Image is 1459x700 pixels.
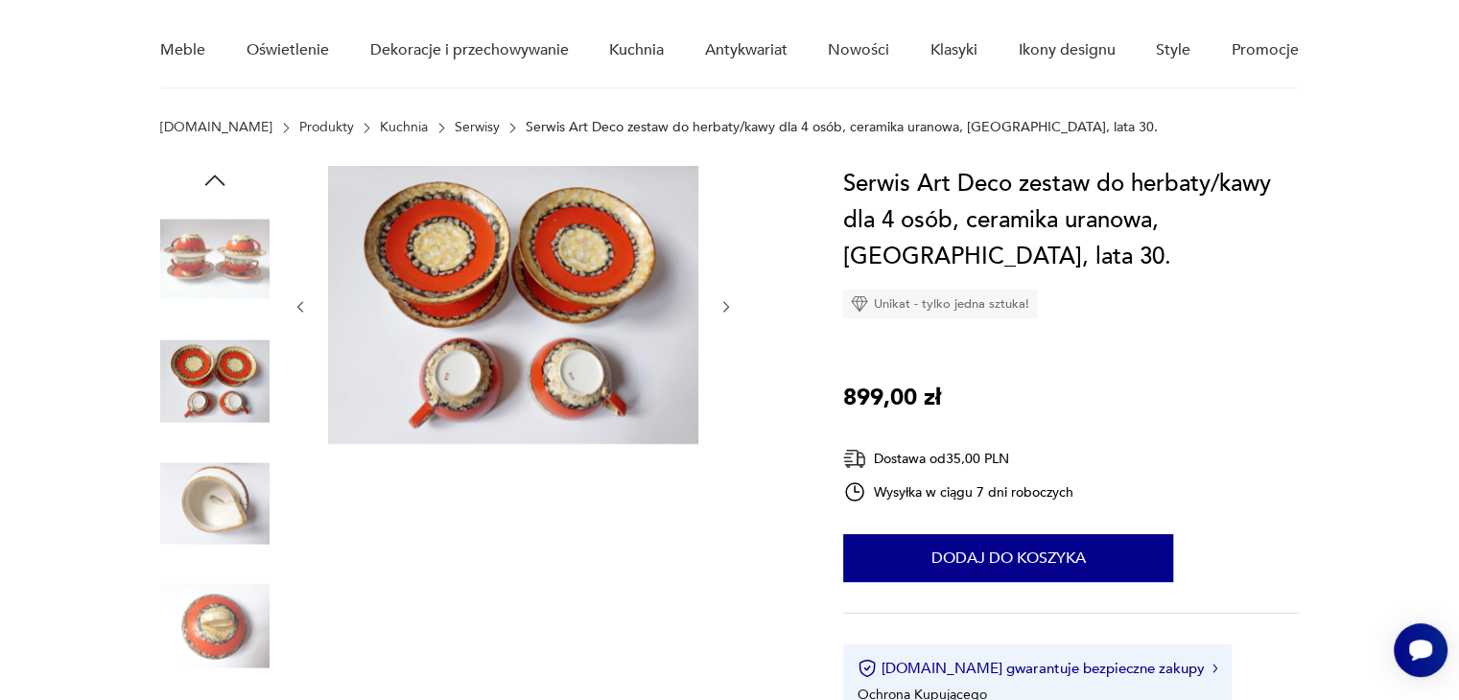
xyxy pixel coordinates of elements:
[828,13,889,87] a: Nowości
[526,120,1158,135] p: Serwis Art Deco zestaw do herbaty/kawy dla 4 osób, ceramika uranowa, [GEOGRAPHIC_DATA], lata 30.
[1156,13,1190,87] a: Style
[328,166,698,444] img: Zdjęcie produktu Serwis Art Deco zestaw do herbaty/kawy dla 4 osób, ceramika uranowa, Niemcy, lat...
[160,572,270,681] img: Zdjęcie produktu Serwis Art Deco zestaw do herbaty/kawy dla 4 osób, ceramika uranowa, Niemcy, lat...
[843,166,1299,275] h1: Serwis Art Deco zestaw do herbaty/kawy dla 4 osób, ceramika uranowa, [GEOGRAPHIC_DATA], lata 30.
[1232,13,1299,87] a: Promocje
[843,480,1073,503] div: Wysyłka w ciągu 7 dni roboczych
[609,13,664,87] a: Kuchnia
[299,120,354,135] a: Produkty
[1394,623,1447,677] iframe: Smartsupp widget button
[160,449,270,558] img: Zdjęcie produktu Serwis Art Deco zestaw do herbaty/kawy dla 4 osób, ceramika uranowa, Niemcy, lat...
[851,295,868,313] img: Ikona diamentu
[455,120,500,135] a: Serwisy
[930,13,977,87] a: Klasyki
[160,13,205,87] a: Meble
[843,534,1173,582] button: Dodaj do koszyka
[380,120,428,135] a: Kuchnia
[160,120,272,135] a: [DOMAIN_NAME]
[858,659,1217,678] button: [DOMAIN_NAME] gwarantuje bezpieczne zakupy
[843,447,1073,471] div: Dostawa od 35,00 PLN
[843,290,1037,318] div: Unikat - tylko jedna sztuka!
[247,13,329,87] a: Oświetlenie
[160,327,270,436] img: Zdjęcie produktu Serwis Art Deco zestaw do herbaty/kawy dla 4 osób, ceramika uranowa, Niemcy, lat...
[843,447,866,471] img: Ikona dostawy
[160,204,270,314] img: Zdjęcie produktu Serwis Art Deco zestaw do herbaty/kawy dla 4 osób, ceramika uranowa, Niemcy, lat...
[369,13,568,87] a: Dekoracje i przechowywanie
[1018,13,1115,87] a: Ikony designu
[1212,664,1218,673] img: Ikona strzałki w prawo
[843,380,941,416] p: 899,00 zł
[858,659,877,678] img: Ikona certyfikatu
[705,13,788,87] a: Antykwariat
